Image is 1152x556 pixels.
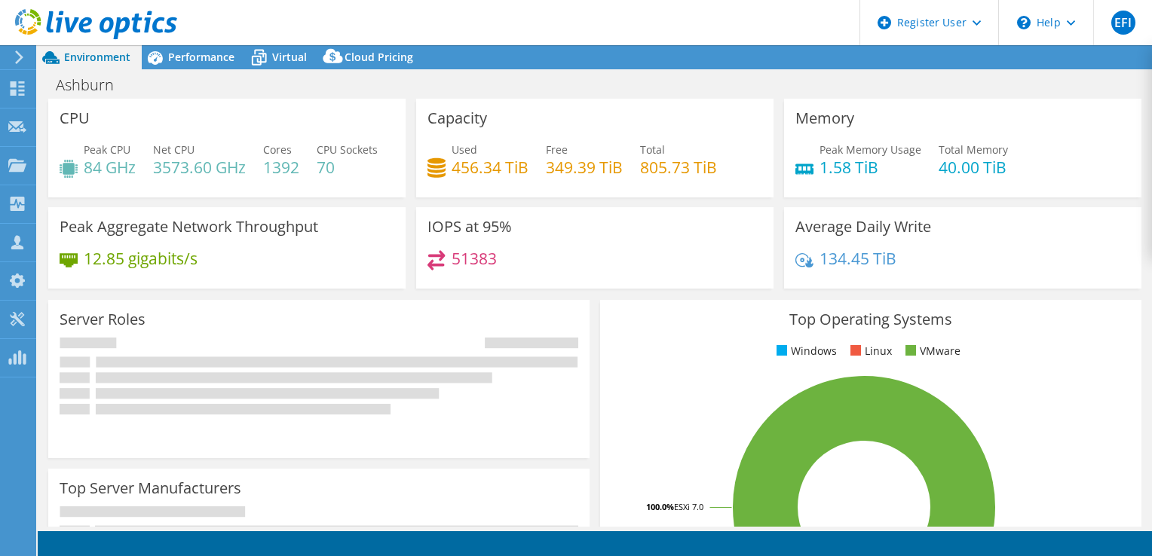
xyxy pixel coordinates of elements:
h4: 3573.60 GHz [153,159,246,176]
span: EFI [1111,11,1135,35]
span: Cores [263,142,292,157]
span: Free [546,142,568,157]
h4: 1392 [263,159,299,176]
h4: 805.73 TiB [640,159,717,176]
h3: Server Roles [60,311,146,328]
span: Total Memory [939,142,1008,157]
svg: \n [1017,16,1031,29]
span: Cloud Pricing [345,50,413,64]
span: Peak Memory Usage [820,142,921,157]
span: Performance [168,50,234,64]
h3: Peak Aggregate Network Throughput [60,218,318,235]
h4: 456.34 TiB [452,159,529,176]
span: CPU Sockets [317,142,378,157]
h4: 134.45 TiB [820,250,896,267]
h1: Ashburn [49,77,137,93]
h3: Top Operating Systems [611,311,1130,328]
h3: IOPS at 95% [427,218,512,235]
h4: 12.85 gigabits/s [84,250,198,267]
li: Linux [847,343,892,359]
li: Windows [773,343,837,359]
h4: 70 [317,159,378,176]
span: Total [640,142,665,157]
span: Peak CPU [84,142,130,157]
h3: Memory [795,110,854,127]
li: VMware [902,343,961,359]
tspan: 100.0% [646,501,674,512]
h3: CPU [60,110,90,127]
h3: Top Server Manufacturers [60,480,241,496]
span: Net CPU [153,142,195,157]
h4: 84 GHz [84,159,136,176]
span: Environment [64,50,130,64]
span: Virtual [272,50,307,64]
h4: 40.00 TiB [939,159,1008,176]
h3: Average Daily Write [795,218,931,235]
h4: 51383 [452,250,497,267]
h4: 349.39 TiB [546,159,623,176]
h4: 1.58 TiB [820,159,921,176]
tspan: ESXi 7.0 [674,501,703,512]
span: Used [452,142,477,157]
h3: Capacity [427,110,487,127]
